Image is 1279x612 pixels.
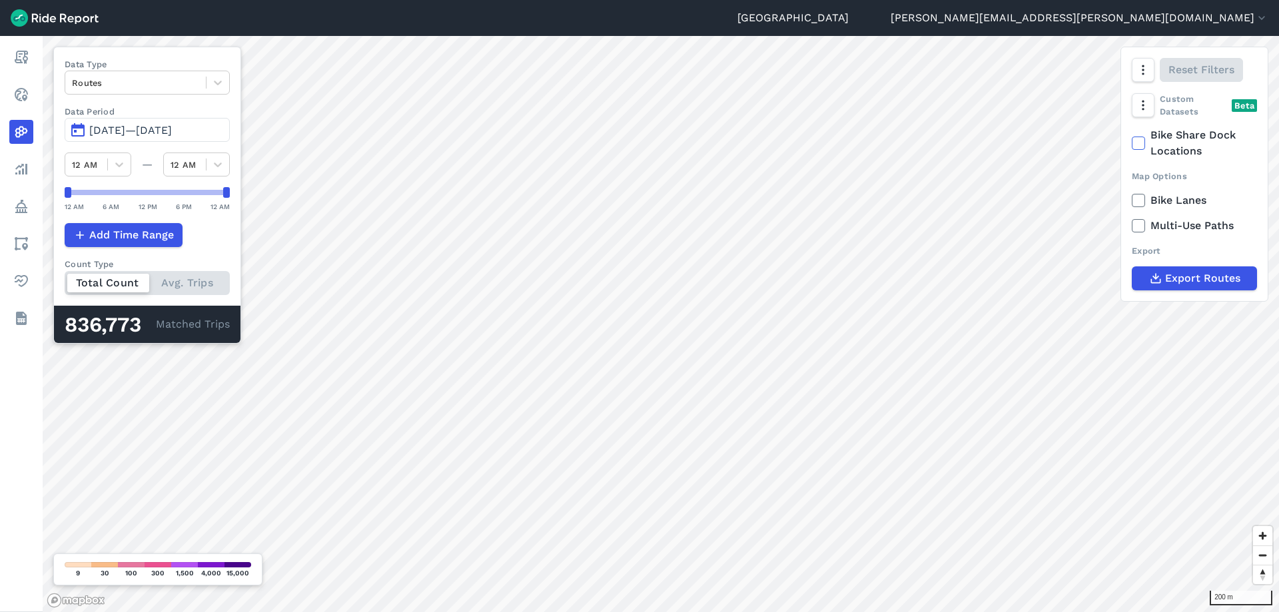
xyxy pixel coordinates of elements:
[1132,127,1257,159] label: Bike Share Dock Locations
[1132,93,1257,118] div: Custom Datasets
[1210,591,1272,605] div: 200 m
[65,118,230,142] button: [DATE]—[DATE]
[47,593,105,608] a: Mapbox logo
[103,200,119,212] div: 6 AM
[211,200,230,212] div: 12 AM
[1253,545,1272,565] button: Zoom out
[139,200,157,212] div: 12 PM
[131,156,163,172] div: —
[1132,218,1257,234] label: Multi-Use Paths
[65,316,156,334] div: 836,773
[65,200,84,212] div: 12 AM
[9,194,33,218] a: Policy
[1160,58,1243,82] button: Reset Filters
[9,120,33,144] a: Heatmaps
[9,157,33,181] a: Analyze
[43,36,1279,612] canvas: Map
[9,306,33,330] a: Datasets
[65,223,183,247] button: Add Time Range
[1253,565,1272,584] button: Reset bearing to north
[1132,244,1257,257] div: Export
[89,124,172,137] span: [DATE]—[DATE]
[9,269,33,293] a: Health
[1132,192,1257,208] label: Bike Lanes
[11,9,99,27] img: Ride Report
[65,58,230,71] label: Data Type
[1165,270,1240,286] span: Export Routes
[891,10,1268,26] button: [PERSON_NAME][EMAIL_ADDRESS][PERSON_NAME][DOMAIN_NAME]
[737,10,849,26] a: [GEOGRAPHIC_DATA]
[9,232,33,256] a: Areas
[1232,99,1257,112] div: Beta
[65,105,230,118] label: Data Period
[65,258,230,270] div: Count Type
[54,306,240,343] div: Matched Trips
[9,83,33,107] a: Realtime
[1253,526,1272,545] button: Zoom in
[1132,266,1257,290] button: Export Routes
[89,227,174,243] span: Add Time Range
[1132,170,1257,182] div: Map Options
[176,200,192,212] div: 6 PM
[9,45,33,69] a: Report
[1168,62,1234,78] span: Reset Filters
